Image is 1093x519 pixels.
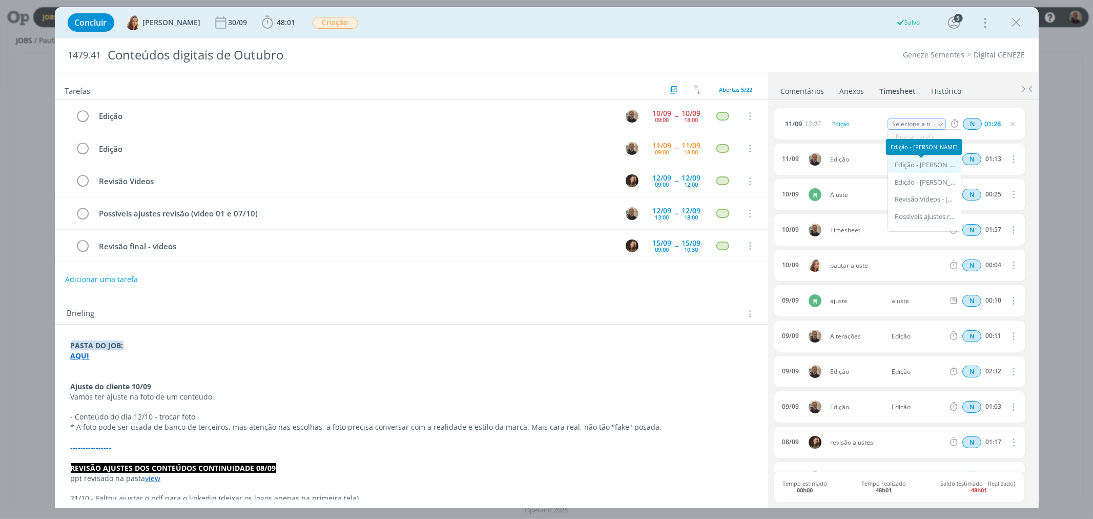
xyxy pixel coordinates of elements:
[68,13,114,32] button: Concluir
[653,239,672,247] div: 15/09
[974,50,1025,59] a: Digital GENEZE
[675,112,678,119] span: --
[126,15,201,30] button: V[PERSON_NAME]
[963,118,982,130] span: N
[962,295,981,307] div: Horas normais
[626,207,638,220] img: R
[694,85,701,94] img: arrow-down-up.svg
[962,366,981,377] div: Horas normais
[903,50,965,59] a: Geneze Sementes
[71,351,90,361] a: AQUI
[682,239,701,247] div: 15/09
[826,227,948,233] span: Timesheet
[895,178,956,187] div: Edição - [PERSON_NAME]
[886,139,962,155] div: Edição - [PERSON_NAME]
[888,369,946,375] span: Edição
[782,262,799,269] div: 10/09
[682,207,701,214] div: 12/09
[675,242,678,249] span: --
[782,191,799,198] div: 10/09
[862,480,906,493] span: Tempo realizado
[653,110,672,117] div: 10/09
[95,143,616,155] div: Edição
[277,17,296,27] span: 48:01
[68,50,101,61] span: 1479.41
[962,153,981,165] div: Horas normais
[653,174,672,182] div: 12/09
[962,189,981,201] div: Horas normais
[985,297,1001,304] div: 00:10
[782,155,799,163] div: 11/09
[625,206,640,221] button: R
[65,84,91,96] span: Tarefas
[985,368,1001,375] div: 02:32
[625,141,640,156] button: R
[229,19,250,26] div: 30/09
[782,297,799,304] div: 09/09
[785,121,802,127] span: 11/09
[685,182,698,187] div: 12:00
[809,365,821,378] img: R
[809,224,821,236] img: R
[313,17,358,29] span: Criação
[71,392,752,402] p: Vamos ter ajuste na foto de um conteúdo.
[826,404,888,410] span: Edição
[682,110,701,117] div: 10/09
[780,82,825,96] a: Comentários
[809,188,821,201] div: M
[55,7,1039,508] div: dialog
[962,330,981,342] div: Horas normais
[962,295,981,307] span: N
[782,480,827,493] span: Tempo estimado
[826,298,888,304] span: ajuste
[985,226,1001,233] div: 01:57
[67,307,95,321] span: Briefing
[126,15,141,30] img: V
[625,108,640,124] button: R
[682,142,701,149] div: 11/09
[655,182,669,187] div: 09:00
[985,332,1001,340] div: 00:11
[962,259,981,271] span: N
[826,440,948,446] span: revisão ajustes
[826,156,888,163] span: Edição
[896,18,920,27] div: Salvo
[75,18,107,27] span: Concluir
[985,155,1001,163] div: 01:13
[259,14,298,31] button: 48:01
[653,207,672,214] div: 12/09
[95,175,616,188] div: Revisão Vídeos
[962,259,981,271] div: Horas normais
[895,213,956,221] div: Possíveis ajustes revisão (vídeo 01 e 07/10) - [PERSON_NAME]
[95,240,616,253] div: Revisão final - vídeos
[782,226,799,233] div: 10/09
[888,404,946,410] span: Edição
[826,369,888,375] span: Edição
[941,480,1016,493] span: Saldo (Estimado - Realizado)
[685,247,698,252] div: 10:30
[626,239,638,252] img: J
[985,403,1001,410] div: 01:03
[954,14,963,23] div: 5
[626,174,638,187] img: J
[143,19,201,26] span: [PERSON_NAME]
[655,117,669,123] div: 09:00
[95,110,616,123] div: Edição
[104,43,622,68] div: Conteúdos digitais de Outubro
[655,149,669,155] div: 09:00
[985,191,1001,198] div: 00:25
[782,332,799,340] div: 09/09
[946,14,962,31] button: 5
[675,145,678,152] span: --
[809,153,821,166] img: R
[809,471,821,484] img: R
[962,330,981,342] span: N
[71,382,152,391] strong: Ajuste do cliente 10/09
[962,436,981,448] div: Horas normais
[65,270,138,289] button: Adicionar uma tarefa
[782,438,799,446] div: 08/09
[809,294,821,307] div: M
[809,330,821,343] img: R
[626,110,638,123] img: R
[804,121,820,127] span: 13:07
